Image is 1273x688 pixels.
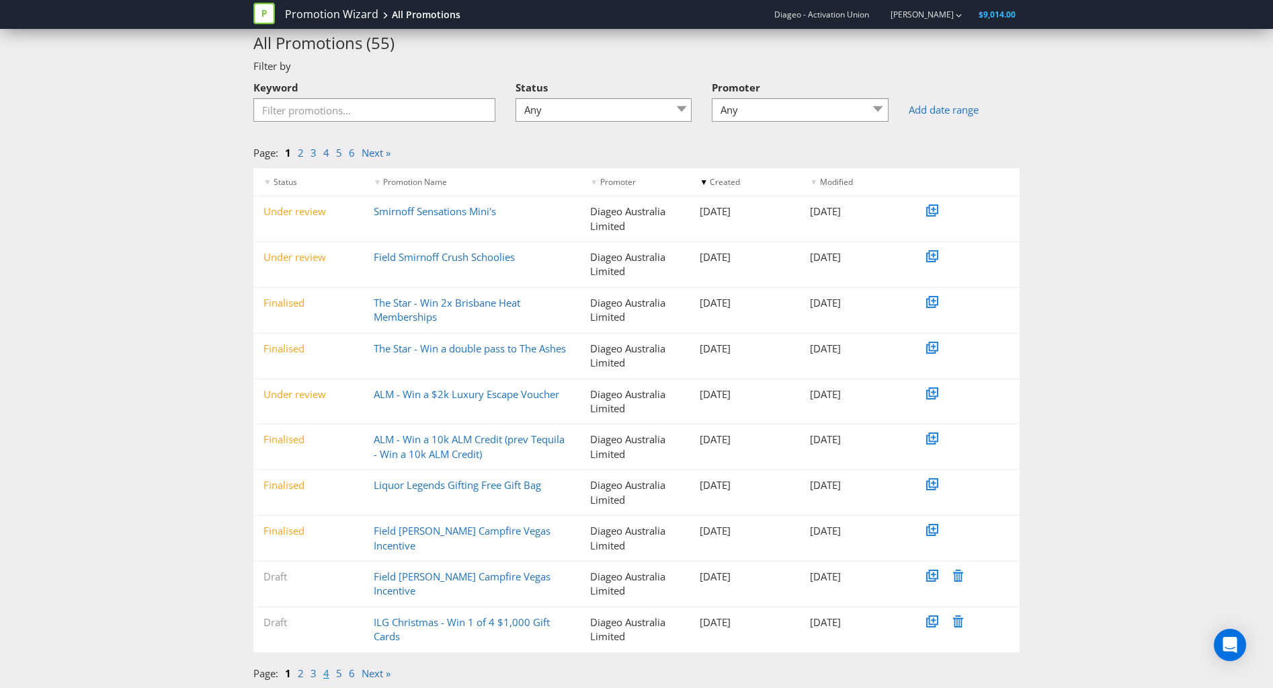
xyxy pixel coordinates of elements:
a: Field Smirnoff Crush Schoolies [374,250,515,264]
div: All Promotions [392,8,460,22]
div: [DATE] [800,250,910,264]
span: Page: [253,666,278,680]
a: 3 [311,146,317,159]
label: Keyword [253,74,298,95]
div: Draft [253,570,364,584]
div: Diageo Australia Limited [580,570,690,599]
input: Filter promotions... [253,98,495,122]
a: Smirnoff Sensations Mini's [374,204,496,218]
a: The Star - Win 2x Brisbane Heat Memberships [374,296,520,323]
div: Under review [253,250,364,264]
div: [DATE] [690,615,800,629]
a: Liquor Legends Gifting Free Gift Bag [374,478,541,492]
div: Filter by [243,59,1030,73]
a: 5 [336,666,342,680]
a: Field [PERSON_NAME] Campfire Vegas Incentive [374,524,550,551]
a: 6 [349,146,355,159]
span: Promoter [712,81,760,94]
span: Diageo - Activation Union [774,9,869,20]
div: [DATE] [690,432,800,447]
div: [DATE] [690,478,800,492]
span: Promotion Name [383,176,447,188]
span: $9,014.00 [979,9,1016,20]
div: Finalised [253,296,364,310]
div: Diageo Australia Limited [580,296,690,325]
a: ILG Christmas - Win 1 of 4 $1,000 Gift Cards [374,615,550,643]
a: 5 [336,146,342,159]
a: Next » [362,666,391,680]
div: Diageo Australia Limited [580,342,690,371]
div: Diageo Australia Limited [580,204,690,233]
a: Promotion Wizard [285,7,378,22]
div: Diageo Australia Limited [580,432,690,461]
div: Diageo Australia Limited [580,478,690,507]
div: Diageo Australia Limited [580,250,690,279]
a: 6 [349,666,355,680]
div: Under review [253,204,364,219]
span: Page: [253,146,278,159]
span: ▼ [810,176,818,188]
span: Status [516,81,548,94]
div: Diageo Australia Limited [580,524,690,553]
div: Finalised [253,432,364,447]
div: [DATE] [800,478,910,492]
a: 2 [298,666,304,680]
div: [DATE] [800,296,910,310]
a: 3 [311,666,317,680]
a: 4 [323,666,329,680]
a: [PERSON_NAME] [877,9,954,20]
div: [DATE] [690,387,800,402]
span: ▼ [590,176,598,188]
div: Diageo Australia Limited [580,615,690,644]
a: Next » [362,146,391,159]
div: [DATE] [690,250,800,264]
div: Finalised [253,478,364,492]
div: Finalised [253,524,364,538]
a: ALM - Win a $2k Luxury Escape Voucher [374,387,559,401]
div: Finalised [253,342,364,356]
a: 2 [298,146,304,159]
a: 1 [285,146,291,159]
div: [DATE] [690,296,800,310]
div: Open Intercom Messenger [1214,629,1246,661]
span: ▼ [700,176,708,188]
div: Under review [253,387,364,402]
span: ▼ [263,176,272,188]
span: Promoter [600,176,636,188]
a: Add date range [909,103,1020,117]
div: [DATE] [690,342,800,356]
a: 1 [285,666,291,680]
a: Field [PERSON_NAME] Campfire Vegas Incentive [374,570,550,597]
span: ▼ [374,176,382,188]
span: Created [710,176,740,188]
div: [DATE] [690,204,800,219]
div: Draft [253,615,364,629]
div: Diageo Australia Limited [580,387,690,416]
div: [DATE] [800,342,910,356]
div: [DATE] [800,432,910,447]
div: [DATE] [800,204,910,219]
div: [DATE] [800,615,910,629]
div: [DATE] [800,570,910,584]
div: [DATE] [800,524,910,538]
a: ALM - Win a 10k ALM Credit (prev Tequila - Win a 10k ALM Credit) [374,432,565,460]
div: [DATE] [690,570,800,584]
a: The Star - Win a double pass to The Ashes [374,342,566,355]
div: [DATE] [800,387,910,402]
div: [DATE] [690,524,800,538]
span: Modified [820,176,853,188]
span: Status [274,176,297,188]
a: 4 [323,146,329,159]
